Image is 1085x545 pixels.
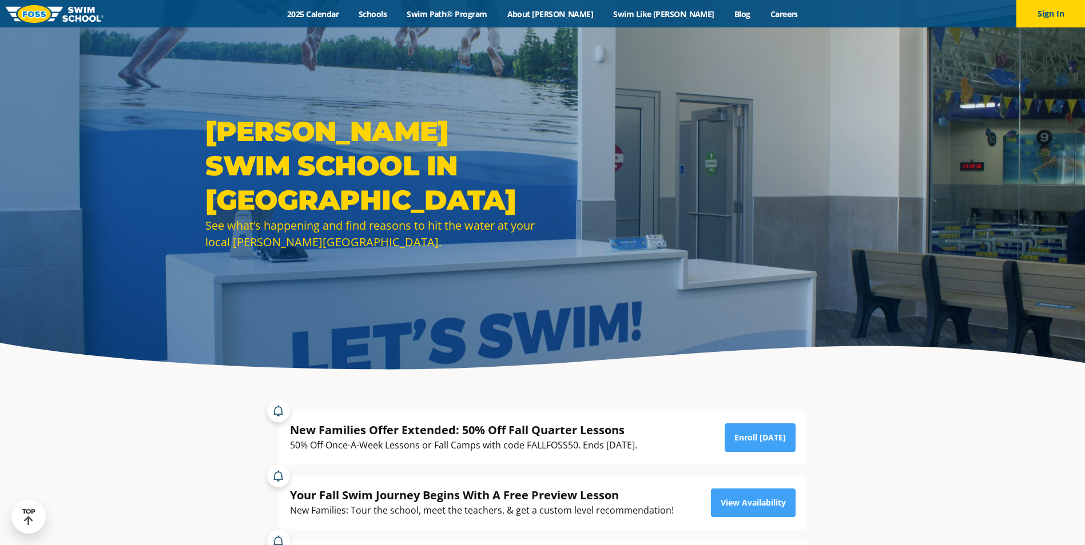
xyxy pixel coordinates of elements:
div: New Families Offer Extended: 50% Off Fall Quarter Lessons [290,422,637,438]
a: Swim Path® Program [397,9,497,19]
div: 50% Off Once-A-Week Lessons or Fall Camps with code FALLFOSS50. Ends [DATE]. [290,438,637,453]
div: TOP [22,508,35,526]
a: 2025 Calendar [277,9,349,19]
div: See what’s happening and find reasons to hit the water at your local [PERSON_NAME][GEOGRAPHIC_DATA]. [205,217,537,250]
div: New Families: Tour the school, meet the teachers, & get a custom level recommendation! [290,503,674,518]
h1: [PERSON_NAME] Swim School in [GEOGRAPHIC_DATA] [205,114,537,217]
a: Schools [349,9,397,19]
a: Swim Like [PERSON_NAME] [603,9,725,19]
a: Enroll [DATE] [725,423,796,452]
a: Blog [724,9,760,19]
a: Careers [760,9,808,19]
img: FOSS Swim School Logo [6,5,104,23]
div: Your Fall Swim Journey Begins With A Free Preview Lesson [290,487,674,503]
a: View Availability [711,488,796,517]
a: About [PERSON_NAME] [497,9,603,19]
